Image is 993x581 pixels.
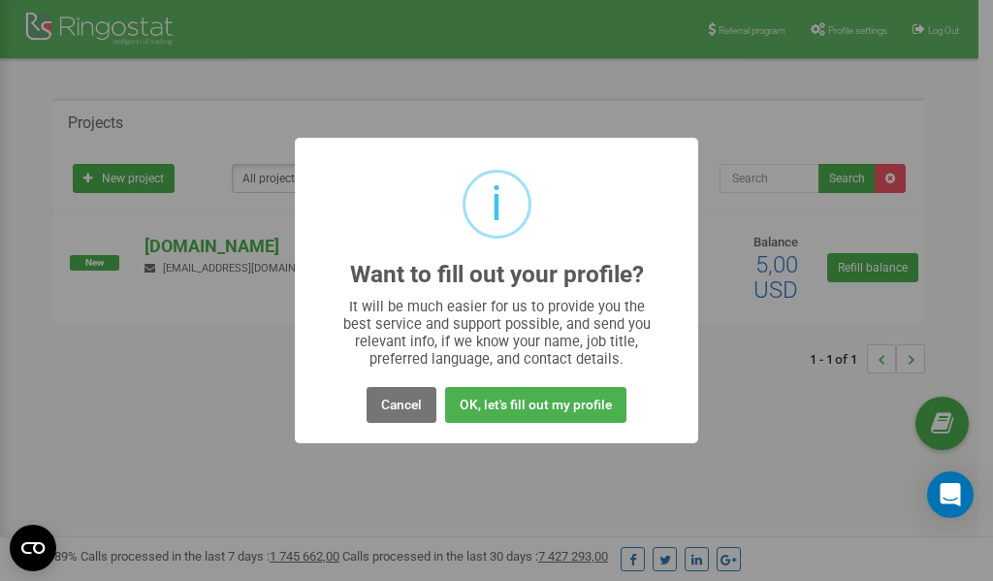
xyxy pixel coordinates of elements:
button: Open CMP widget [10,525,56,571]
button: Cancel [367,387,436,423]
div: i [491,173,502,236]
div: It will be much easier for us to provide you the best service and support possible, and send you ... [334,298,660,368]
h2: Want to fill out your profile? [350,262,644,288]
div: Open Intercom Messenger [927,471,974,518]
button: OK, let's fill out my profile [445,387,626,423]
